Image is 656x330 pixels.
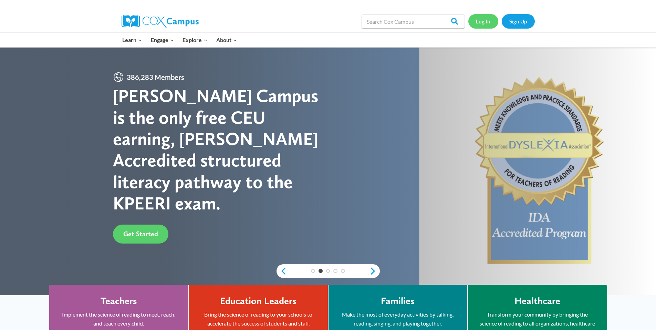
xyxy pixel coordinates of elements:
a: previous [277,267,287,275]
div: content slider buttons [277,264,380,278]
a: 1 [311,269,315,273]
a: 4 [333,269,337,273]
a: Get Started [113,225,168,244]
a: 2 [319,269,323,273]
h4: Education Leaders [220,295,296,307]
a: 5 [341,269,345,273]
p: Make the most of everyday activities by talking, reading, singing, and playing together. [339,310,457,328]
img: Cox Campus [122,15,199,28]
h4: Healthcare [514,295,560,307]
div: [PERSON_NAME] Campus is the only free CEU earning, [PERSON_NAME] Accredited structured literacy p... [113,85,328,214]
h4: Teachers [101,295,137,307]
button: Child menu of Explore [178,33,212,47]
nav: Secondary Navigation [468,14,535,28]
p: Implement the science of reading to meet, reach, and teach every child. [60,310,178,328]
p: Bring the science of reading to your schools to accelerate the success of students and staff. [199,310,317,328]
button: Child menu of Engage [146,33,178,47]
a: next [369,267,380,275]
a: Sign Up [502,14,535,28]
a: Log In [468,14,498,28]
button: Child menu of Learn [118,33,147,47]
button: Child menu of About [212,33,241,47]
span: Get Started [123,230,158,238]
span: 386,283 Members [124,72,187,83]
h4: Families [381,295,415,307]
a: 3 [326,269,330,273]
nav: Primary Navigation [118,33,241,47]
input: Search Cox Campus [362,14,465,28]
